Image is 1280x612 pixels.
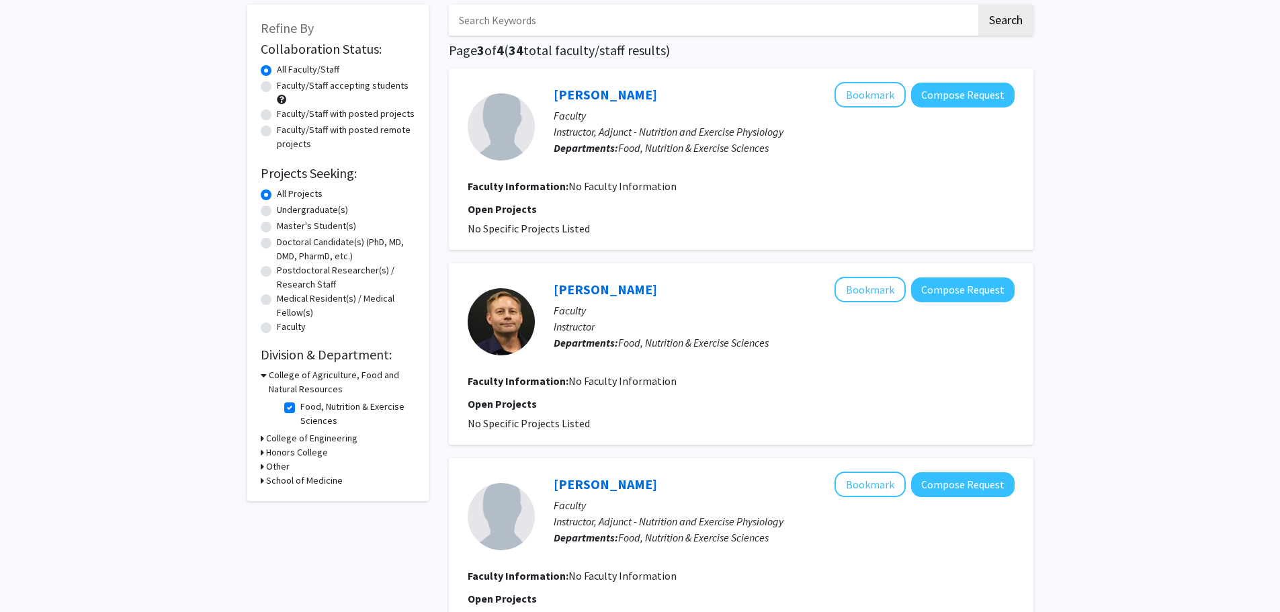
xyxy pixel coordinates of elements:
p: Faculty [554,302,1015,318]
p: Open Projects [468,396,1015,412]
a: [PERSON_NAME] [554,86,657,103]
span: No Faculty Information [568,179,677,193]
b: Departments: [554,531,618,544]
button: Compose Request to SeAnne Safaii [911,472,1015,497]
h2: Collaboration Status: [261,41,415,57]
label: Postdoctoral Researcher(s) / Research Staff [277,263,415,292]
label: Faculty/Staff accepting students [277,79,409,93]
span: 3 [477,42,484,58]
h3: College of Engineering [266,431,357,445]
button: Add SeAnne Safaii to Bookmarks [835,472,906,497]
label: Medical Resident(s) / Medical Fellow(s) [277,292,415,320]
b: Faculty Information: [468,179,568,193]
p: Instructor, Adjunct - Nutrition and Exercise Physiology [554,124,1015,140]
h3: Honors College [266,445,328,460]
p: Faculty [554,497,1015,513]
span: 34 [509,42,523,58]
span: No Faculty Information [568,374,677,388]
input: Search Keywords [449,5,976,36]
span: Refine By [261,19,314,36]
h1: Page of ( total faculty/staff results) [449,42,1033,58]
h3: School of Medicine [266,474,343,488]
span: Food, Nutrition & Exercise Sciences [618,141,769,155]
button: Add Mason Stevens to Bookmarks [835,82,906,107]
b: Faculty Information: [468,374,568,388]
p: Faculty [554,107,1015,124]
a: [PERSON_NAME] [554,281,657,298]
span: Food, Nutrition & Exercise Sciences [618,531,769,544]
h2: Division & Department: [261,347,415,363]
label: Doctoral Candidate(s) (PhD, MD, DMD, PharmD, etc.) [277,235,415,263]
span: No Faculty Information [568,569,677,582]
span: Food, Nutrition & Exercise Sciences [618,336,769,349]
label: Food, Nutrition & Exercise Sciences [300,400,412,428]
a: [PERSON_NAME] [554,476,657,492]
b: Departments: [554,141,618,155]
label: Undergraduate(s) [277,203,348,217]
b: Departments: [554,336,618,349]
iframe: Chat [10,552,57,602]
h2: Projects Seeking: [261,165,415,181]
span: No Specific Projects Listed [468,222,590,235]
label: Master's Student(s) [277,219,356,233]
label: Faculty [277,320,306,334]
label: All Projects [277,187,323,201]
span: 4 [497,42,504,58]
p: Instructor [554,318,1015,335]
button: Compose Request to Mason Stevens [911,83,1015,107]
label: All Faculty/Staff [277,62,339,77]
label: Faculty/Staff with posted projects [277,107,415,121]
label: Faculty/Staff with posted remote projects [277,123,415,151]
b: Faculty Information: [468,569,568,582]
h3: Other [266,460,290,474]
p: Open Projects [468,201,1015,217]
p: Open Projects [468,591,1015,607]
button: Add Rick Linhardt to Bookmarks [835,277,906,302]
button: Search [978,5,1033,36]
h3: College of Agriculture, Food and Natural Resources [269,368,415,396]
p: Instructor, Adjunct - Nutrition and Exercise Physiology [554,513,1015,529]
span: No Specific Projects Listed [468,417,590,430]
button: Compose Request to Rick Linhardt [911,277,1015,302]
